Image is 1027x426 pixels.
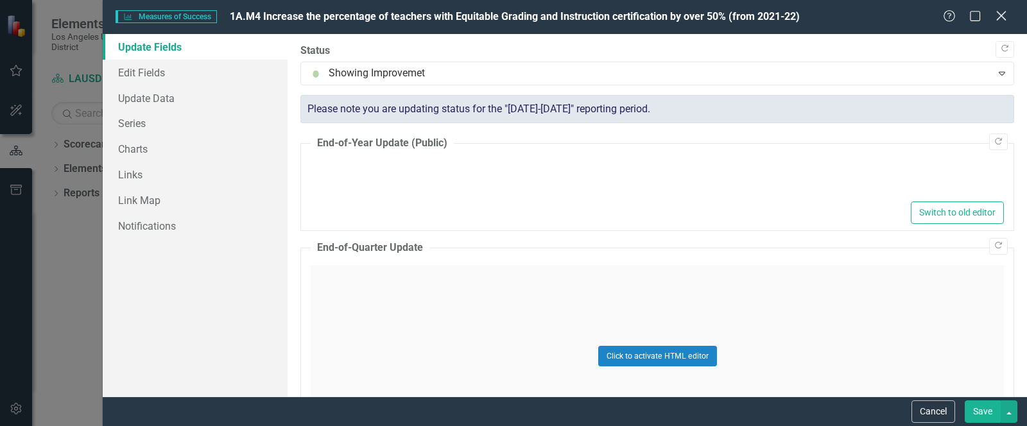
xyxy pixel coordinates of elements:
[230,10,800,22] span: 1A.M4 Increase the percentage of teachers with Equitable Grading and Instruction certification by...
[103,187,288,213] a: Link Map
[311,241,429,255] legend: End-of-Quarter Update
[300,95,1014,124] div: Please note you are updating status for the "[DATE]-[DATE]" reporting period.
[103,213,288,239] a: Notifications
[911,400,955,423] button: Cancel
[300,44,1014,58] label: Status
[103,60,288,85] a: Edit Fields
[911,201,1004,224] button: Switch to old editor
[103,162,288,187] a: Links
[116,10,217,23] span: Measures of Success
[103,85,288,111] a: Update Data
[103,34,288,60] a: Update Fields
[965,400,1001,423] button: Save
[598,346,717,366] button: Click to activate HTML editor
[103,110,288,136] a: Series
[311,136,454,151] legend: End-of-Year Update (Public)
[103,136,288,162] a: Charts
